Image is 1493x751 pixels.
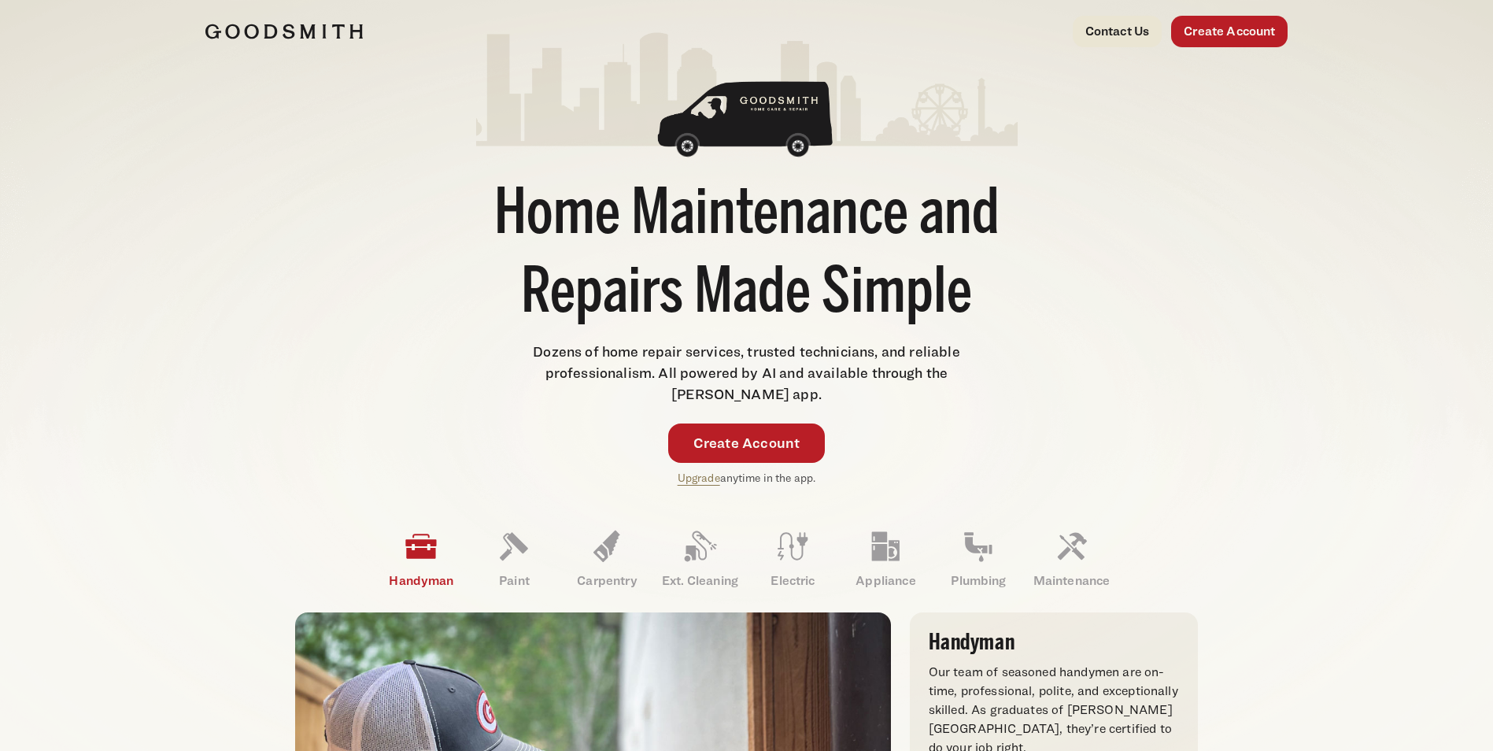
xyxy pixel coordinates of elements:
[1073,16,1162,47] a: Contact Us
[205,24,363,39] img: Goodsmith
[653,518,746,600] a: Ext. Cleaning
[839,572,932,590] p: Appliance
[839,518,932,600] a: Appliance
[467,572,560,590] p: Paint
[1025,572,1118,590] p: Maintenance
[932,518,1025,600] a: Plumbing
[560,572,653,590] p: Carpentry
[476,177,1018,335] h1: Home Maintenance and Repairs Made Simple
[467,518,560,600] a: Paint
[746,572,839,590] p: Electric
[668,424,826,463] a: Create Account
[1025,518,1118,600] a: Maintenance
[375,518,467,600] a: Handyman
[678,469,816,487] p: anytime in the app.
[932,572,1025,590] p: Plumbing
[1171,16,1288,47] a: Create Account
[533,343,959,402] span: Dozens of home repair services, trusted technicians, and reliable professionalism. All powered by...
[746,518,839,600] a: Electric
[929,631,1179,653] h3: Handyman
[560,518,653,600] a: Carpentry
[375,572,467,590] p: Handyman
[653,572,746,590] p: Ext. Cleaning
[678,471,720,484] a: Upgrade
